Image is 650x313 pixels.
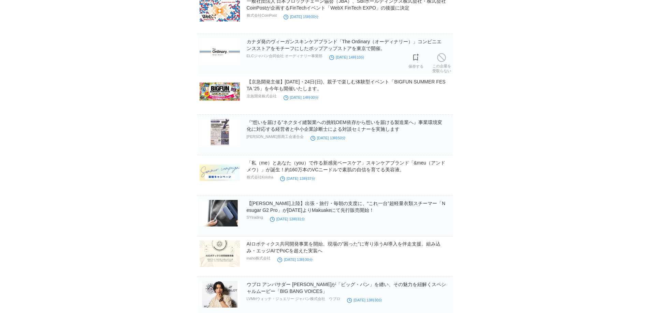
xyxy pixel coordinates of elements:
[347,298,382,302] time: [DATE] 13時30分
[200,119,240,145] img: 165972-8-e581901f0d379b4e8ae7bd65d3921d37-1414x2000.png
[247,120,442,132] a: 『”想いを届ける”ネクタイ縫製業への挑戦OEM依存から想いを届ける製造業へ』事業環境変化に対応する経営者と中小企業診断士による対談セミナーを実施します
[329,55,364,59] time: [DATE] 14時10分
[284,95,319,99] time: [DATE] 14時00分
[270,217,305,221] time: [DATE] 13時31分
[247,241,440,253] a: AIロボティクス共同開発事業を開始。現場の"困った"に寄り添うAI導入を伴走支援。組み込み・エッジAIでPoCを超えた実装へ
[247,39,442,51] a: カナダ発のヴィーガンスキンケアブランド「The Ordinary（オーディナリー）」コンビニエンスストアをモチーフにしたポップアップストアを東京で開催。
[200,78,240,105] img: 106443-45-9a934687b96a057962358d3a33740e78-1920x864.png
[247,256,271,261] p: inaho株式会社
[200,200,240,226] img: 167116-1-997b38a4cefa1fb09f8f064e1ce69f19-1200x893.jpg
[247,175,273,180] p: 株式会社Koloha
[247,282,446,294] a: ウブロ アンバサダー [PERSON_NAME]が「ビッグ・バン」を纏い、その魅力を紐解くスペシャルムービー「BIG BANG VOICES」
[247,79,446,91] a: 【京急開発主催】[DATE]・24日(日)、親子で楽しむ体験型イベント「BIGFUN SUMMER FESTA '25」を今年も開催いたします。
[432,51,451,73] a: この企業を受取らない
[200,240,240,267] img: 24969-23-d805dff706071180fdc29fb4ccbf1935-1920x1280.png
[408,52,423,69] a: 保存する
[200,281,240,308] img: 16230-246-9f74f5d1a4fb7f41f6ade110c03640b1-2000x1500.jpg
[247,160,446,172] a: 「私（me）とあなた（you）で作る新感覚ベースケア」スキンケアブランド「&meu（アンドメウ）」が誕生！約160万本のVCニードルで素肌の自信を育てる美容液。
[247,53,322,59] p: ELCジャパン合同会社 オーディナリー事業部
[247,296,341,301] p: LVMHウォッチ・ジュエリー ジャパン株式会社 ウブロ
[247,94,277,99] p: 京急開発株式会社
[247,215,263,219] p: SYtrading
[310,136,346,140] time: [DATE] 13時50分
[247,134,304,139] p: [PERSON_NAME]県商工会連合会
[200,38,240,65] img: 138729-6-32c72f5f915112f25fe3aa5d9155dbb9-1594x634.jpg
[280,176,315,181] time: [DATE] 13時37分
[247,201,446,213] a: 【[PERSON_NAME]上陸】出張・旅行・毎朝の支度に、“これ一台”超軽量衣類スチーマー「Nesugar G2 Pro」が[DATE]よりMakuakeにて先行販売開始！
[277,257,313,262] time: [DATE] 13時30分
[200,159,240,186] img: 48661-17-556faec053731fbccb383acbd7d89a33-1080x440.jpg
